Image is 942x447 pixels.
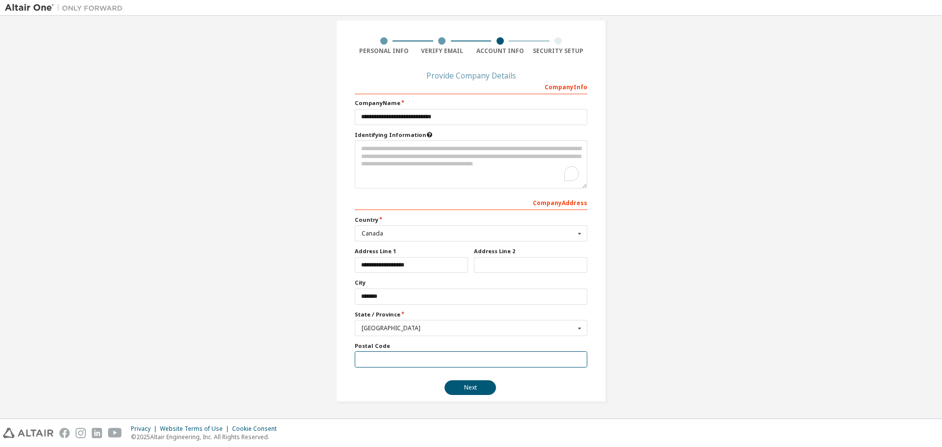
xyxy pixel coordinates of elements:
[362,231,575,237] div: Canada
[76,428,86,438] img: instagram.svg
[355,131,587,139] label: Please provide any information that will help our support team identify your company. Email and n...
[232,425,283,433] div: Cookie Consent
[59,428,70,438] img: facebook.svg
[355,79,587,94] div: Company Info
[474,247,587,255] label: Address Line 2
[355,216,587,224] label: Country
[131,433,283,441] p: © 2025 Altair Engineering, Inc. All Rights Reserved.
[3,428,53,438] img: altair_logo.svg
[471,47,529,55] div: Account Info
[529,47,588,55] div: Security Setup
[92,428,102,438] img: linkedin.svg
[355,279,587,287] label: City
[362,325,575,331] div: [GEOGRAPHIC_DATA]
[355,342,587,350] label: Postal Code
[355,194,587,210] div: Company Address
[108,428,122,438] img: youtube.svg
[355,99,587,107] label: Company Name
[131,425,160,433] div: Privacy
[355,140,587,188] textarea: To enrich screen reader interactions, please activate Accessibility in Grammarly extension settings
[355,247,468,255] label: Address Line 1
[445,380,496,395] button: Next
[355,47,413,55] div: Personal Info
[5,3,128,13] img: Altair One
[413,47,471,55] div: Verify Email
[160,425,232,433] div: Website Terms of Use
[355,73,587,79] div: Provide Company Details
[355,311,587,318] label: State / Province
